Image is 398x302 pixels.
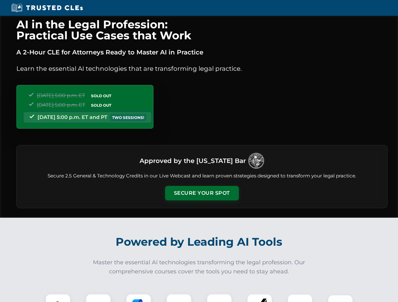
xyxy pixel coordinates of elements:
button: Secure Your Spot [165,186,239,200]
span: [DATE] 5:00 p.m. ET [37,92,85,98]
p: A 2-Hour CLE for Attorneys Ready to Master AI in Practice [16,47,388,57]
span: [DATE] 5:00 p.m. ET [37,102,85,108]
p: Secure 2.5 General & Technology Credits in our Live Webcast and learn proven strategies designed ... [24,172,380,180]
img: Trusted CLEs [9,3,85,13]
h2: Powered by Leading AI Tools [25,231,374,253]
span: SOLD OUT [89,92,113,99]
h1: AI in the Legal Profession: Practical Use Cases that Work [16,19,388,41]
p: Master the essential AI technologies transforming the legal profession. Our comprehensive courses... [89,258,309,276]
p: Learn the essential AI technologies that are transforming legal practice. [16,64,388,74]
img: Logo [248,153,264,169]
span: SOLD OUT [89,102,113,109]
h3: Approved by the [US_STATE] Bar [140,155,246,166]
